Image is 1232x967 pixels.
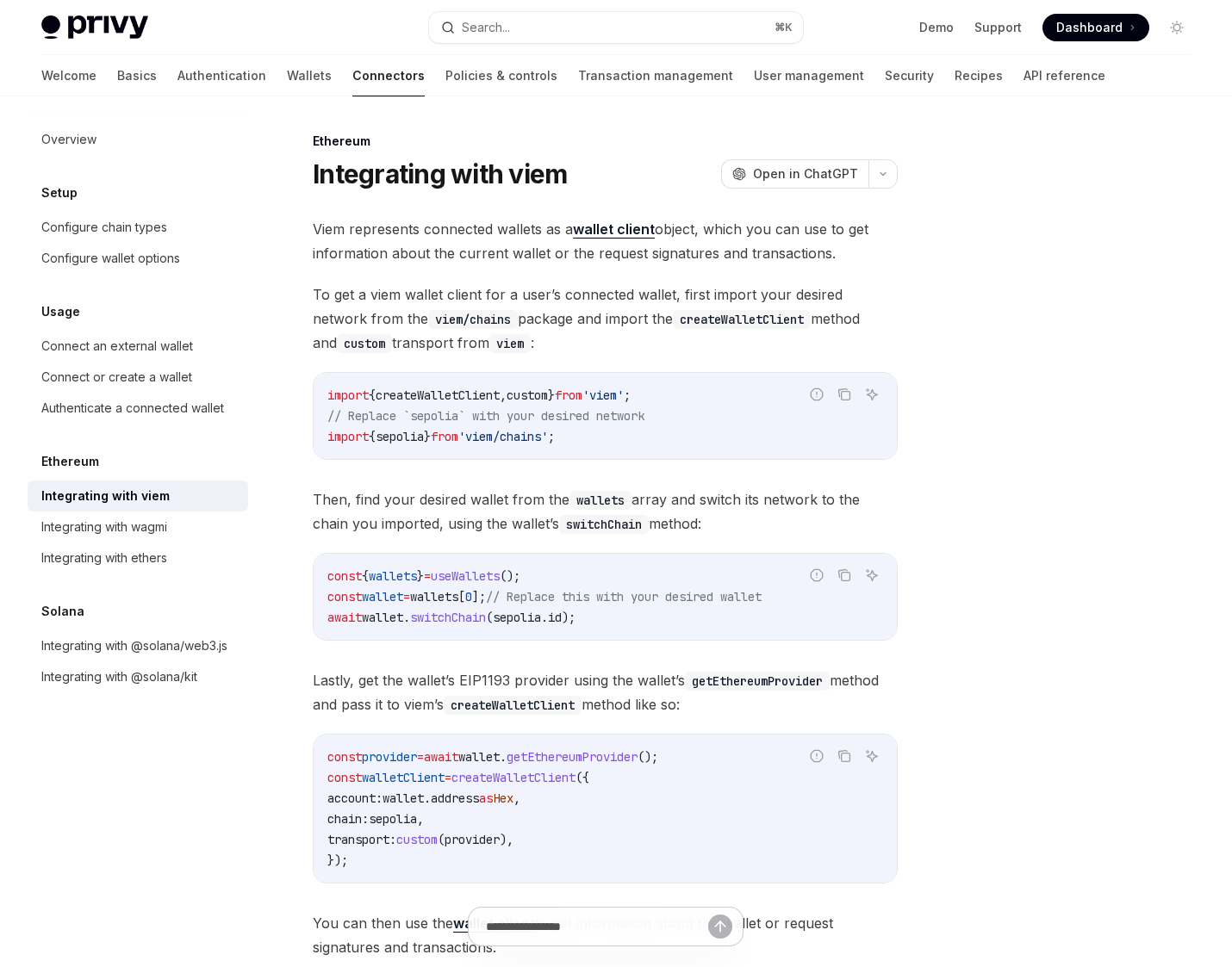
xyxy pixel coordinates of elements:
a: Connect an external wallet [28,331,248,362]
span: await [424,749,458,765]
a: wallet client [573,220,655,239]
a: Support [974,19,1022,36]
span: account: [327,790,383,806]
div: Connect or create a wallet [41,367,192,387]
div: Authenticate a connected wallet [41,398,224,418]
code: custom [337,334,392,353]
span: ]; [472,589,486,604]
span: createWalletClient [376,387,500,403]
button: Ask AI [861,564,883,586]
span: } [424,429,431,444]
span: 0 [465,589,472,604]
div: Integrating with wagmi [41,517,167,537]
span: . [403,610,410,625]
span: ), [500,832,513,847]
a: Authenticate a connected wallet [28,393,248,424]
button: Search...⌘K [429,12,803,43]
span: const [327,770,362,785]
a: Integrating with viem [28,480,248,511]
span: import [327,387,369,403]
span: , [500,387,507,403]
button: Ask AI [861,383,883,406]
button: Copy the contents from the code block [833,745,856,767]
div: Connect an external wallet [41,336,193,356]
div: Search... [462,17,510,38]
span: const [327,749,362,765]
a: Policies & controls [445,55,557,96]
span: const [327,568,362,584]
span: Open in ChatGPT [753,165,858,183]
span: = [417,749,424,765]
span: ); [562,610,576,625]
strong: wallet client [573,220,655,238]
span: = [424,568,431,584]
h5: Setup [41,183,78,203]
span: (); [638,749,658,765]
span: = [445,770,451,785]
span: Then, find your desired wallet from the array and switch its network to the chain you imported, u... [313,487,898,536]
a: Integrating with ethers [28,542,248,573]
a: Authentication [177,55,266,96]
button: Report incorrect code [806,745,828,767]
a: Integrating with wagmi [28,511,248,542]
span: { [369,429,376,444]
div: Configure chain types [41,217,167,238]
div: Integrating with viem [41,486,170,506]
a: API reference [1024,55,1105,96]
span: // Replace this with your desired wallet [486,589,762,604]
span: 'viem/chains' [458,429,548,444]
button: Copy the contents from the code block [833,564,856,586]
a: Security [885,55,934,96]
a: Integrating with @solana/web3.js [28,630,248,661]
span: Viem represents connected wallets as a object, which you can use to get information about the cur... [313,217,898,265]
span: from [555,387,582,403]
span: custom [396,832,438,847]
span: . [541,610,548,625]
span: { [369,387,376,403]
span: as [479,790,493,806]
a: Recipes [955,55,1003,96]
h1: Integrating with viem [313,158,567,189]
span: await [327,610,362,625]
span: switchChain [410,610,486,625]
span: wallet [362,589,403,604]
h5: Solana [41,601,84,622]
span: (); [500,568,520,584]
code: getEthereumProvider [685,672,830,691]
span: Hex [493,790,513,806]
div: Ethereum [313,133,898,150]
code: wallets [569,491,632,510]
span: 'viem' [582,387,624,403]
span: wallets [410,589,458,604]
a: Welcome [41,55,96,96]
span: wallet [383,790,424,806]
div: Integrating with @solana/kit [41,666,197,687]
span: sepolia [376,429,424,444]
span: ; [624,387,631,403]
a: Connectors [352,55,425,96]
h5: Usage [41,301,80,322]
span: createWalletClient [451,770,576,785]
span: ⌘ K [775,21,793,34]
span: walletClient [362,770,445,785]
a: Wallets [287,55,332,96]
a: Configure chain types [28,212,248,243]
span: wallet [458,749,500,765]
span: }); [327,852,348,868]
span: . [500,749,507,765]
span: Lastly, get the wallet’s EIP1193 provider using the wallet’s method and pass it to viem’s method ... [313,668,898,716]
a: Connect or create a wallet [28,362,248,393]
div: Overview [41,129,96,150]
span: . [424,790,431,806]
span: To get a viem wallet client for a user’s connected wallet, first import your desired network from... [313,282,898,355]
code: viem/chains [428,310,518,329]
span: import [327,429,369,444]
code: createWalletClient [444,696,582,715]
span: provider [445,832,500,847]
a: Transaction management [578,55,733,96]
button: Send message [708,914,732,939]
span: transport: [327,832,396,847]
code: switchChain [559,515,649,534]
a: Configure wallet options [28,243,248,274]
a: User management [754,55,864,96]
